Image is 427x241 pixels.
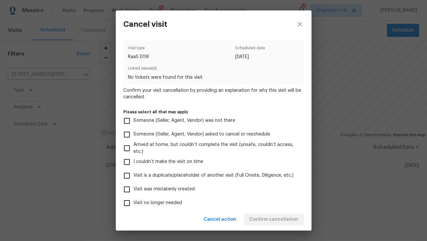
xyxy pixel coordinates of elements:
[124,110,304,114] label: Please select all that may apply
[124,20,168,29] h3: Cancel visit
[201,214,239,226] button: Cancel action
[204,216,236,224] span: Cancel action
[128,65,299,74] span: Linked issues(s)
[235,54,265,60] span: [DATE]
[134,186,195,193] span: Visit was mistakenly created
[134,131,270,138] span: Someone (Seller, Agent, Vendor) asked to cancel or reschedule
[134,172,294,179] span: Visit is a duplicate/placeholder of another visit (Full Onsite, Diligence, etc.)
[288,10,312,38] button: close
[128,45,149,54] span: Visit type
[134,117,236,124] span: Someone (Seller, Agent, Vendor) was not there
[235,45,265,54] span: Scheduled date
[128,74,299,81] span: No tickets were found for this visit
[128,54,149,60] span: RaaS D1W
[134,141,298,155] span: Arrived at home, but couldn’t complete the visit (unsafe, couldn’t access, etc.)
[134,158,204,165] span: I couldn’t make the visit on time
[124,87,304,100] span: Confirm your visit cancellation by providing an explanation for why this visit will be cancelled.
[134,200,182,206] span: Visit no longer needed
